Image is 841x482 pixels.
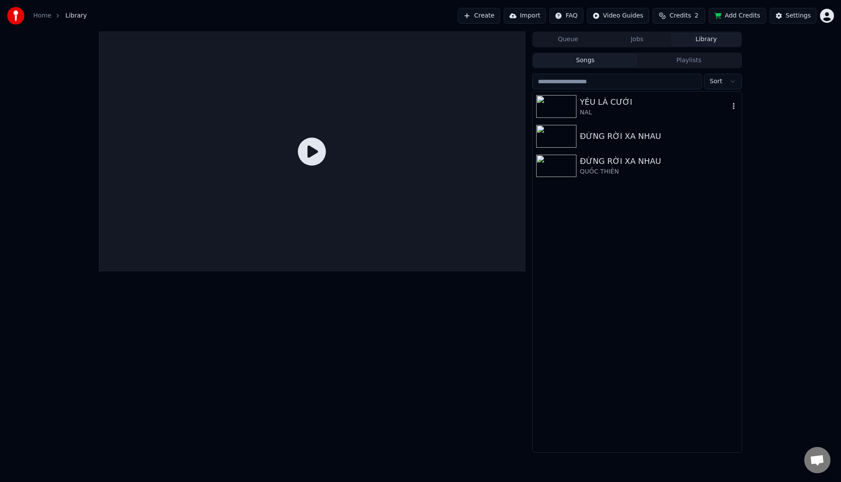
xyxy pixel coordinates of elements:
button: Playlists [637,54,741,67]
button: Jobs [603,33,672,46]
button: Add Credits [709,8,766,24]
span: 2 [695,11,699,20]
a: Home [33,11,51,20]
span: Sort [710,77,722,86]
a: Open chat [804,447,830,473]
button: Video Guides [587,8,649,24]
span: Library [65,11,87,20]
button: Create [458,8,500,24]
div: YÊU LÀ CƯỚI [580,96,729,108]
button: Library [671,33,741,46]
img: youka [7,7,25,25]
button: Import [504,8,546,24]
button: FAQ [549,8,583,24]
nav: breadcrumb [33,11,87,20]
button: Songs [534,54,637,67]
span: Credits [669,11,691,20]
div: ĐỪNG RỜI XA NHAU [580,155,738,167]
div: Settings [786,11,811,20]
div: QUỐC THIÊN [580,167,738,176]
button: Settings [770,8,816,24]
button: Queue [534,33,603,46]
button: Credits2 [653,8,705,24]
div: ĐỪNG RỜI XA NHAU [580,130,738,142]
div: NAL [580,108,729,117]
